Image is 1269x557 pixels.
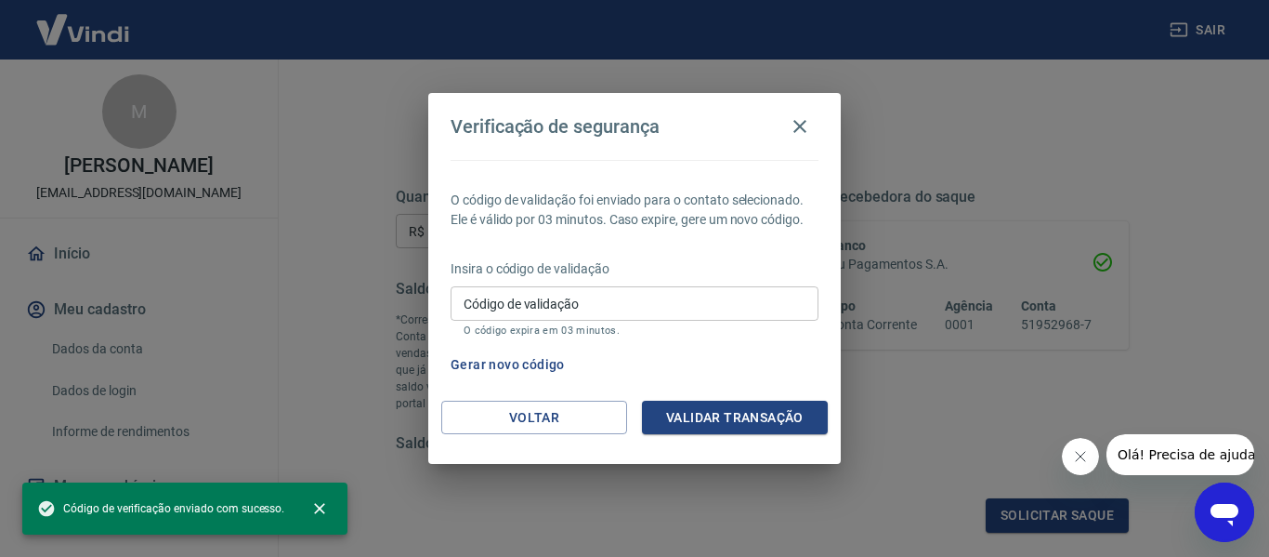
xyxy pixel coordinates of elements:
[1062,438,1099,475] iframe: Fechar mensagem
[451,259,818,279] p: Insira o código de validação
[441,401,627,435] button: Voltar
[443,348,572,382] button: Gerar novo código
[464,325,805,337] p: O código expira em 03 minutos.
[642,401,828,435] button: Validar transação
[451,191,818,230] p: O código de validação foi enviado para o contato selecionado. Ele é válido por 03 minutos. Caso e...
[11,13,156,28] span: Olá! Precisa de ajuda?
[1195,483,1254,542] iframe: Botão para abrir a janela de mensagens
[1106,434,1254,475] iframe: Mensagem da empresa
[37,499,284,518] span: Código de verificação enviado com sucesso.
[299,488,340,529] button: close
[451,115,660,138] h4: Verificação de segurança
